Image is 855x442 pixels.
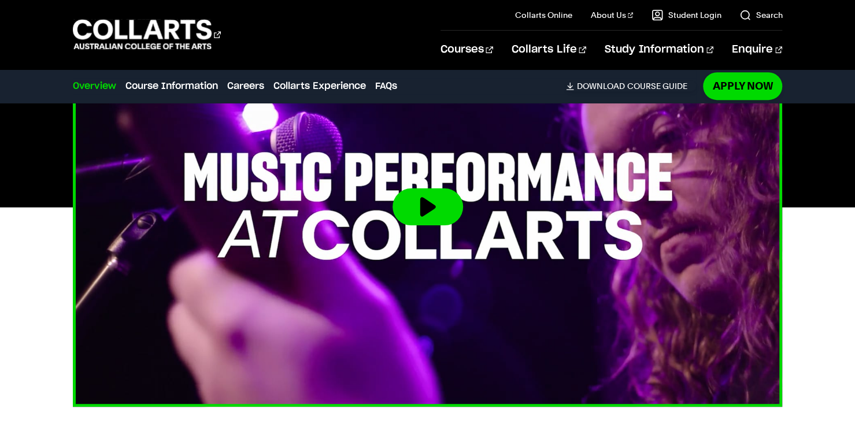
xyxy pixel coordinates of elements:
[441,31,493,69] a: Courses
[566,81,696,91] a: DownloadCourse Guide
[515,9,572,21] a: Collarts Online
[73,18,221,51] div: Go to homepage
[591,9,634,21] a: About Us
[273,79,366,93] a: Collarts Experience
[73,79,116,93] a: Overview
[576,81,624,91] span: Download
[652,9,721,21] a: Student Login
[512,31,586,69] a: Collarts Life
[605,31,713,69] a: Study Information
[125,79,218,93] a: Course Information
[703,72,782,99] a: Apply Now
[739,9,782,21] a: Search
[375,79,397,93] a: FAQs
[732,31,782,69] a: Enquire
[227,79,264,93] a: Careers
